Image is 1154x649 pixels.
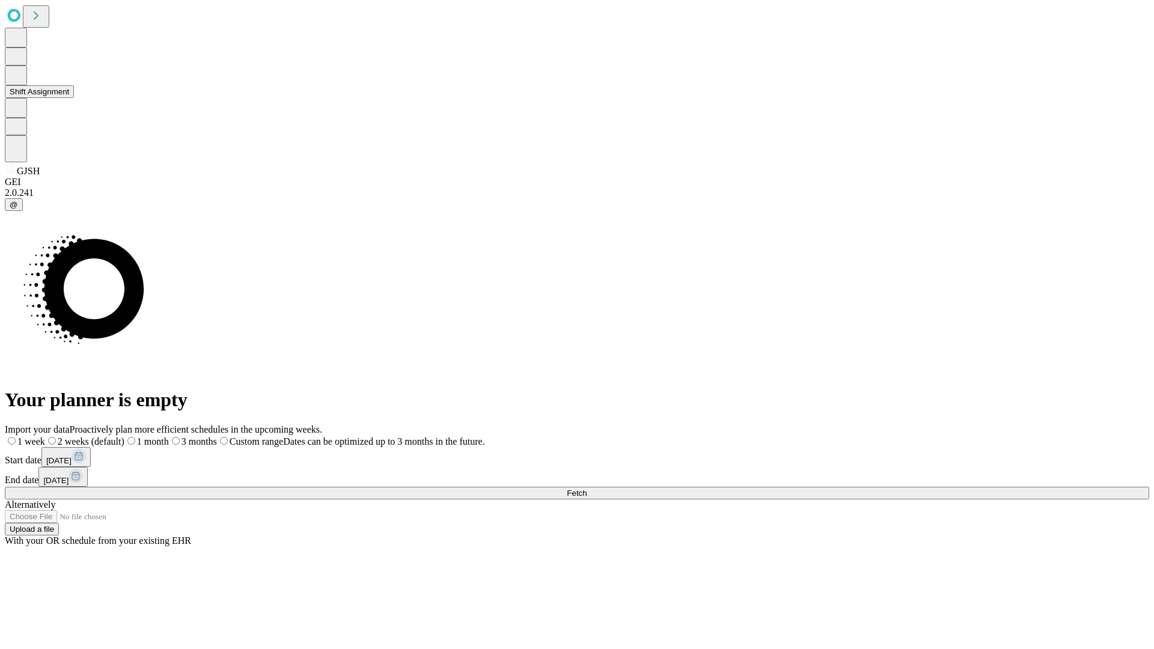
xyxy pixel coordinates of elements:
[220,437,228,445] input: Custom rangeDates can be optimized up to 3 months in the future.
[127,437,135,445] input: 1 month
[5,535,191,546] span: With your OR schedule from your existing EHR
[5,447,1149,467] div: Start date
[567,489,587,498] span: Fetch
[5,389,1149,411] h1: Your planner is empty
[5,198,23,211] button: @
[5,499,55,510] span: Alternatively
[41,447,91,467] button: [DATE]
[5,187,1149,198] div: 2.0.241
[43,476,69,485] span: [DATE]
[5,523,59,535] button: Upload a file
[17,436,45,446] span: 1 week
[230,436,283,446] span: Custom range
[5,177,1149,187] div: GEI
[17,166,40,176] span: GJSH
[58,436,124,446] span: 2 weeks (default)
[137,436,169,446] span: 1 month
[70,424,322,434] span: Proactively plan more efficient schedules in the upcoming weeks.
[5,487,1149,499] button: Fetch
[283,436,484,446] span: Dates can be optimized up to 3 months in the future.
[38,467,88,487] button: [DATE]
[5,424,70,434] span: Import your data
[48,437,56,445] input: 2 weeks (default)
[172,437,180,445] input: 3 months
[10,200,18,209] span: @
[5,467,1149,487] div: End date
[5,85,74,98] button: Shift Assignment
[46,456,72,465] span: [DATE]
[182,436,217,446] span: 3 months
[8,437,16,445] input: 1 week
